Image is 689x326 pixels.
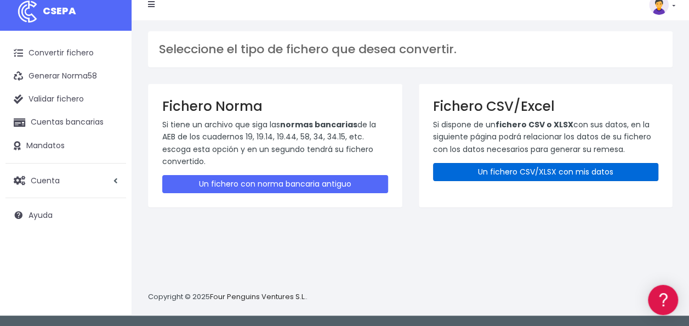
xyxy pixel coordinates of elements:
[162,175,388,193] a: Un fichero con norma bancaria antiguo
[5,111,126,134] a: Cuentas bancarias
[5,88,126,111] a: Validar fichero
[162,119,388,168] p: Si tiene un archivo que siga las de la AEB de los cuadernos 19, 19.14, 19.44, 58, 34, 34.15, etc....
[29,210,53,221] span: Ayuda
[433,119,659,155] p: Si dispone de un con sus datos, en la siguiente página podrá relacionar los datos de su fichero c...
[43,4,76,18] span: CSEPA
[5,65,126,88] a: Generar Norma58
[210,291,306,302] a: Four Penguins Ventures S.L.
[496,119,573,130] strong: fichero CSV o XLSX
[433,98,659,114] h3: Fichero CSV/Excel
[433,163,659,181] a: Un fichero CSV/XLSX con mis datos
[280,119,357,130] strong: normas bancarias
[159,42,662,57] h3: Seleccione el tipo de fichero que desea convertir.
[148,291,308,303] p: Copyright © 2025 .
[5,42,126,65] a: Convertir fichero
[5,169,126,192] a: Cuenta
[5,204,126,227] a: Ayuda
[5,134,126,158] a: Mandatos
[162,98,388,114] h3: Fichero Norma
[31,175,60,186] span: Cuenta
